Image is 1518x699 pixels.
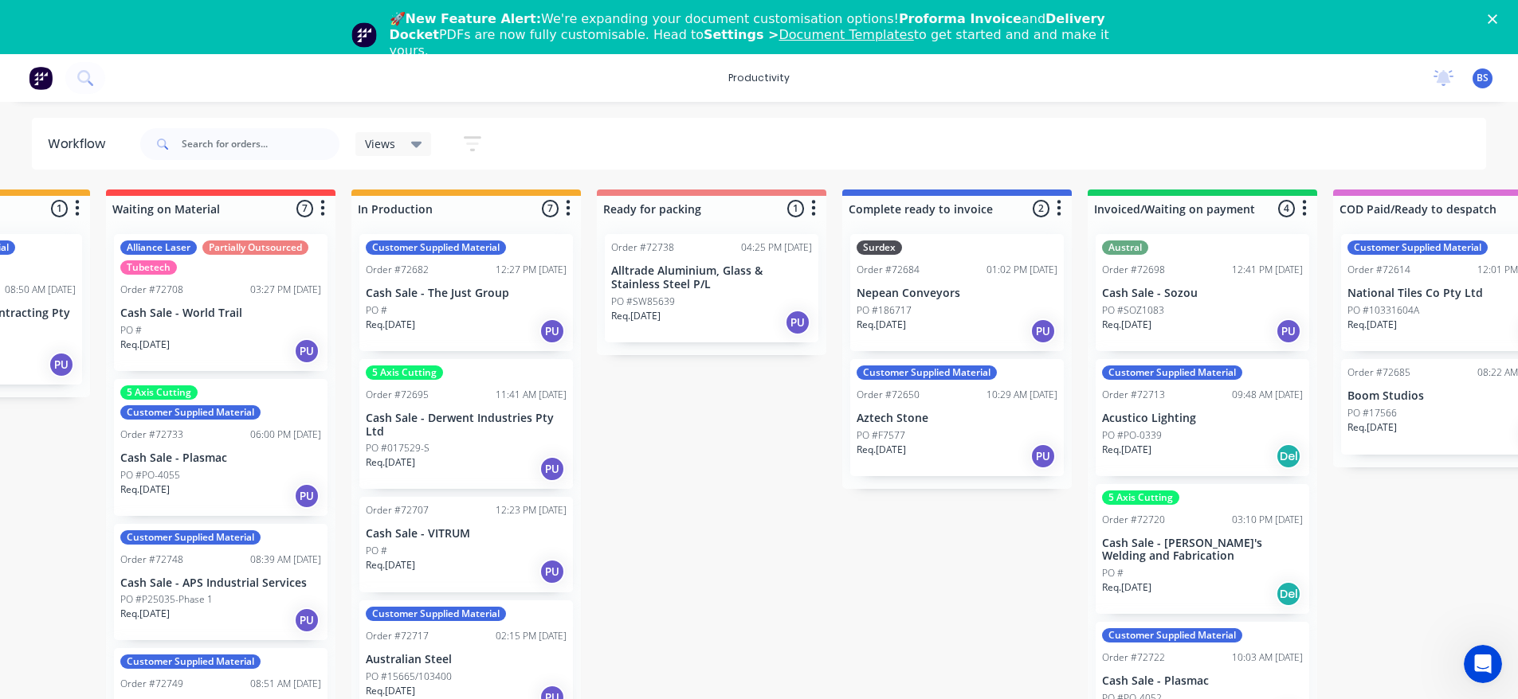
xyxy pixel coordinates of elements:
p: PO #F7577 [857,428,905,443]
p: Cash Sale - Plasmac [120,451,321,465]
div: Order #72722 [1102,650,1165,665]
div: Customer Supplied Material [120,654,261,669]
div: 04:25 PM [DATE] [741,240,812,255]
p: Req. [DATE] [857,318,906,332]
div: Customer Supplied Material [120,405,261,420]
b: Proforma Invoice [899,11,1022,26]
p: PO #SOZ1083 [1102,303,1164,318]
div: Customer Supplied MaterialOrder #7265010:29 AM [DATE]Aztech StonePO #F7577Req.[DATE]PU [850,359,1064,476]
p: PO #017529-S [366,441,430,455]
div: 10:29 AM [DATE] [987,388,1057,402]
div: Customer Supplied Material [857,365,997,380]
div: Customer Supplied Material [366,607,506,621]
p: PO # [366,544,387,558]
div: Order #72708 [120,283,183,297]
div: productivity [720,66,798,90]
div: 10:03 AM [DATE] [1232,650,1303,665]
div: PU [294,338,320,364]
div: 5 Axis Cutting [366,365,443,380]
div: Partially Outsourced [202,240,308,255]
div: 12:23 PM [DATE] [496,503,567,517]
div: 5 Axis Cutting [1102,490,1179,505]
p: Req. [DATE] [1347,318,1397,332]
p: Req. [DATE] [1347,420,1397,435]
div: Customer Supplied Material [1102,628,1242,642]
div: 5 Axis CuttingCustomer Supplied MaterialOrder #7273306:00 PM [DATE]Cash Sale - PlasmacPO #PO-4055... [114,379,328,516]
span: BS [1477,71,1489,85]
p: Req. [DATE] [1102,443,1151,457]
p: PO # [1102,566,1124,580]
div: Order #72695 [366,388,429,402]
div: Order #72720 [1102,513,1165,527]
div: PU [49,352,74,377]
b: Settings > [704,27,914,42]
p: Australian Steel [366,653,567,666]
div: Customer Supplied MaterialOrder #7271309:48 AM [DATE]Acustico LightingPO #PO-0339Req.[DATE]Del [1096,359,1309,476]
p: Req. [DATE] [366,455,415,470]
div: Customer Supplied Material [120,530,261,545]
div: Order #72748 [120,553,183,567]
div: Order #72698 [1102,263,1165,277]
p: Cash Sale - The Just Group [366,287,567,300]
div: 08:50 AM [DATE] [5,283,76,297]
div: Order #72717 [366,629,429,643]
div: PU [539,559,565,584]
div: 12:41 PM [DATE] [1232,263,1303,277]
p: Cash Sale - APS Industrial Services [120,576,321,590]
div: PU [1030,443,1056,469]
p: PO # [366,303,387,318]
p: Req. [DATE] [120,482,170,497]
img: Factory [29,66,53,90]
div: AustralOrder #7269812:41 PM [DATE]Cash Sale - SozouPO #SOZ1083Req.[DATE]PU [1096,234,1309,351]
div: 03:10 PM [DATE] [1232,513,1303,527]
p: Cash Sale - Plasmac [1102,674,1303,688]
div: PU [294,607,320,633]
div: Austral [1102,240,1148,255]
div: 06:00 PM [DATE] [250,428,321,442]
b: New Feature Alert: [406,11,542,26]
div: 12:27 PM [DATE] [496,263,567,277]
div: Customer Supplied Material [1102,365,1242,380]
iframe: Intercom live chat [1464,645,1502,683]
div: 09:48 AM [DATE] [1232,388,1303,402]
p: Req. [DATE] [1102,580,1151,595]
span: Views [365,135,395,152]
div: Order #72707 [366,503,429,517]
img: Profile image for Team [351,22,377,48]
div: 🚀 We're expanding your document customisation options! and PDFs are now fully customisable. Head ... [390,11,1142,59]
div: Order #72733 [120,428,183,442]
p: PO #186717 [857,303,912,318]
p: PO #SW85639 [611,295,675,309]
input: Search for orders... [182,128,339,160]
div: Customer Supplied Material [366,240,506,255]
p: PO #P25035-Phase 1 [120,592,213,607]
p: Req. [DATE] [366,684,415,698]
div: PU [539,318,565,344]
div: 5 Axis Cutting [120,385,198,400]
p: PO #PO-4055 [120,468,180,482]
div: 03:27 PM [DATE] [250,283,321,297]
div: 5 Axis CuttingOrder #7272003:10 PM [DATE]Cash Sale - [PERSON_NAME]'s Welding and FabricationPO #R... [1096,484,1309,615]
div: Del [1276,443,1301,469]
div: Order #72682 [366,263,429,277]
div: Alliance Laser [120,240,197,255]
div: Close [1488,14,1504,24]
div: PU [294,483,320,509]
p: Req. [DATE] [366,558,415,572]
p: PO #17566 [1347,406,1397,420]
div: PU [539,456,565,482]
a: Document Templates [779,27,913,42]
div: Order #72738 [611,240,674,255]
p: Req. [DATE] [611,309,661,323]
p: PO #10331604A [1347,303,1419,318]
p: Cash Sale - World Trail [120,307,321,320]
div: Order #7273804:25 PM [DATE]Alltrade Aluminium, Glass & Stainless Steel P/LPO #SW85639Req.[DATE]PU [605,234,818,342]
p: Nepean Conveyors [857,287,1057,300]
div: Order #72684 [857,263,920,277]
p: Cash Sale - Sozou [1102,287,1303,300]
p: Acustico Lighting [1102,412,1303,425]
div: Tubetech [120,260,177,275]
p: PO #PO-0339 [1102,428,1162,443]
div: 08:51 AM [DATE] [250,677,321,691]
p: Cash Sale - VITRUM [366,527,567,541]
